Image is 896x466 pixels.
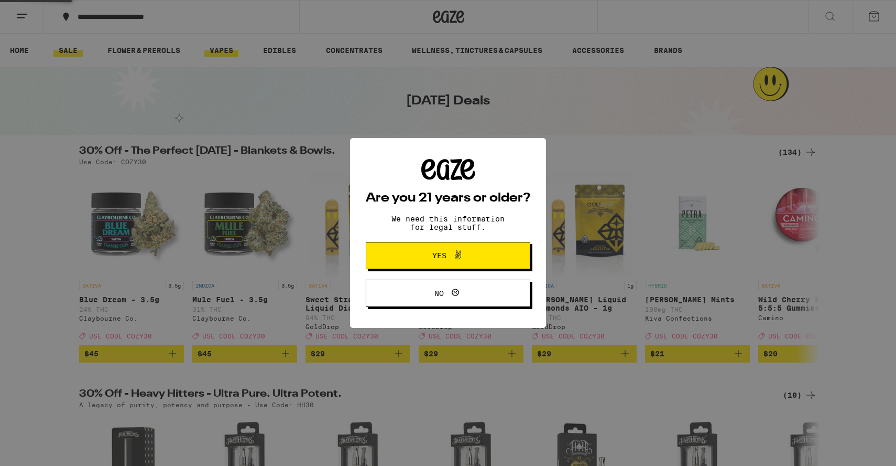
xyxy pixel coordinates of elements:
[434,290,444,297] span: No
[366,242,530,269] button: Yes
[366,192,530,205] h2: Are you 21 years or older?
[6,7,75,16] span: Hi. Need any help?
[366,280,530,307] button: No
[383,215,513,231] p: We need this information for legal stuff.
[432,252,446,259] span: Yes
